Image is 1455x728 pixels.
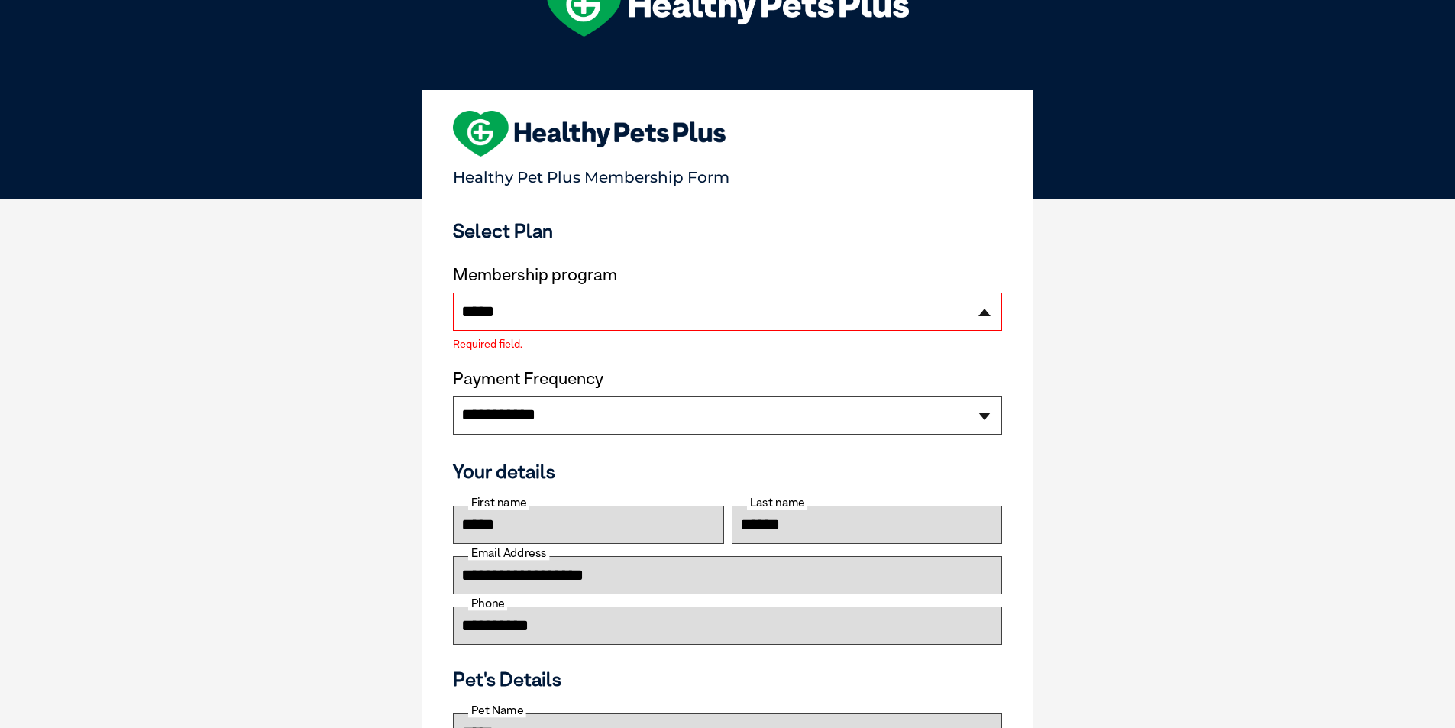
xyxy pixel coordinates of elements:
label: Last name [747,496,807,510]
label: First name [468,496,529,510]
label: Email Address [468,546,549,560]
label: Phone [468,597,507,610]
h3: Pet's Details [447,668,1008,691]
h3: Your details [453,460,1002,483]
label: Required field. [453,338,1002,349]
p: Healthy Pet Plus Membership Form [453,161,1002,186]
label: Payment Frequency [453,369,603,389]
h3: Select Plan [453,219,1002,242]
label: Membership program [453,265,1002,285]
img: heart-shape-hpp-logo-large.png [453,111,726,157]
